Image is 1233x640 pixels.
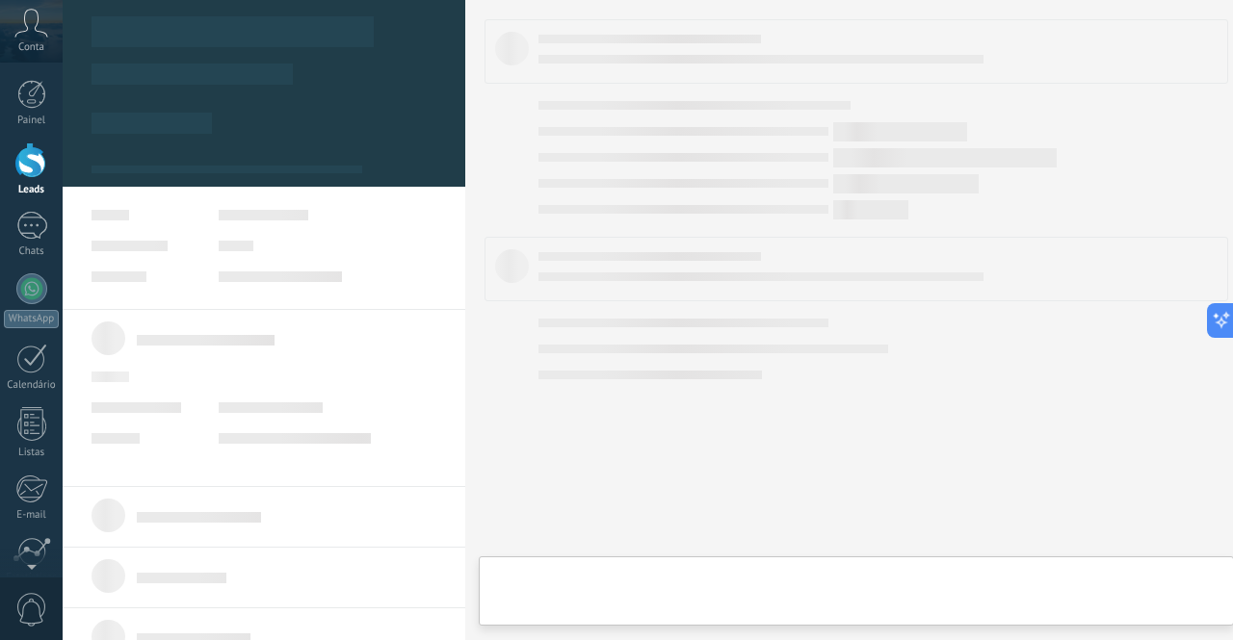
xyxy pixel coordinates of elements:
[4,447,60,459] div: Listas
[4,184,60,196] div: Leads
[4,379,60,392] div: Calendário
[18,41,44,54] span: Conta
[4,115,60,127] div: Painel
[4,310,59,328] div: WhatsApp
[4,509,60,522] div: E-mail
[4,245,60,258] div: Chats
